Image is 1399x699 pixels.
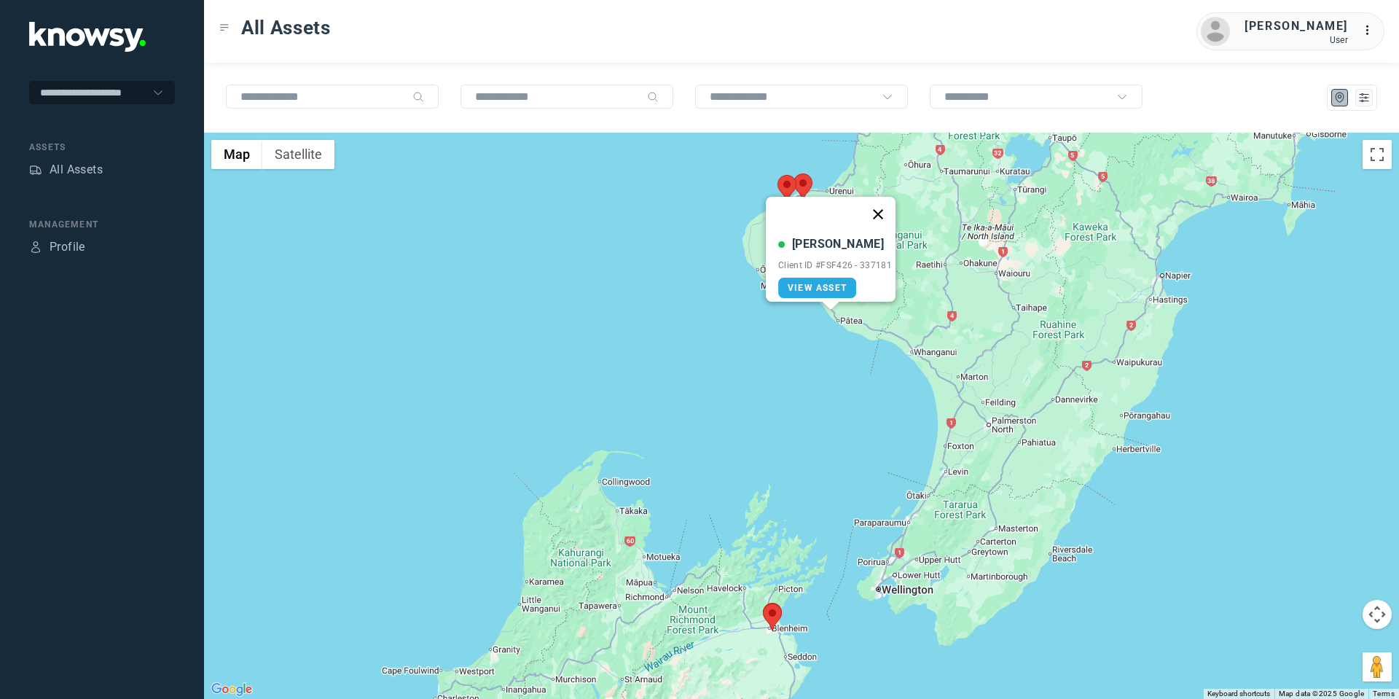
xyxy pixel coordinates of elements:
div: Search [647,91,659,103]
div: [PERSON_NAME] [1245,17,1348,35]
button: Show street map [211,140,262,169]
div: Assets [29,163,42,176]
div: : [1363,22,1380,39]
div: Management [29,218,175,231]
button: Drag Pegman onto the map to open Street View [1363,652,1392,682]
span: Map data ©2025 Google [1279,690,1364,698]
div: Profile [50,238,85,256]
div: Profile [29,241,42,254]
button: Map camera controls [1363,600,1392,629]
button: Toggle fullscreen view [1363,140,1392,169]
img: avatar.png [1201,17,1230,46]
button: Keyboard shortcuts [1207,689,1270,699]
div: User [1245,35,1348,45]
a: AssetsAll Assets [29,161,103,179]
span: View Asset [788,283,847,293]
a: Open this area in Google Maps (opens a new window) [208,680,256,699]
div: Map [1333,91,1347,104]
div: Client ID #FSF426 - 337181 [778,260,892,270]
button: Show satellite imagery [262,140,334,169]
button: Close [861,197,896,232]
div: [PERSON_NAME] [792,235,884,253]
img: Application Logo [29,22,146,52]
a: View Asset [778,278,856,298]
div: Toggle Menu [219,23,230,33]
tspan: ... [1363,25,1378,36]
a: Terms (opens in new tab) [1373,690,1395,698]
div: Assets [29,141,175,154]
span: All Assets [241,15,331,41]
div: : [1363,22,1380,42]
div: All Assets [50,161,103,179]
a: ProfileProfile [29,238,85,256]
div: Search [412,91,424,103]
div: List [1357,91,1371,104]
img: Google [208,680,256,699]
